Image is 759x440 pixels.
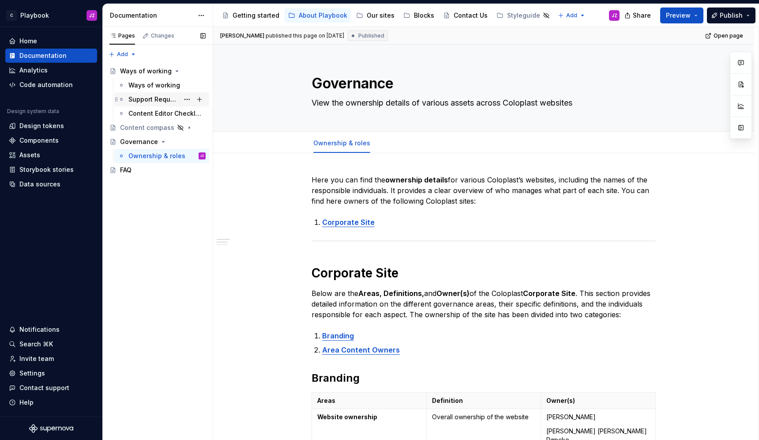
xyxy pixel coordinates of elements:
a: Content compass [106,121,209,135]
span: [PERSON_NAME] [220,32,264,39]
div: Notifications [19,325,60,334]
button: Search ⌘K [5,337,97,351]
div: FAQ [120,166,132,174]
span: Open page [714,32,743,39]
strong: Areas, Definitions, [358,289,424,298]
div: Invite team [19,354,54,363]
div: Documentation [110,11,193,20]
button: Notifications [5,322,97,337]
p: Overall ownership of the website [432,413,536,421]
a: Ownership & roles [313,139,370,147]
div: Design tokens [19,121,64,130]
span: Add [566,12,577,19]
div: About Playbook [299,11,347,20]
strong: Website ownership [317,413,377,421]
div: JZ [89,12,95,19]
a: Ways of working [106,64,209,78]
button: Help [5,395,97,410]
span: Add [117,51,128,58]
a: Getting started [218,8,283,23]
p: Owner(s) [546,396,650,405]
a: Storybook stories [5,163,97,177]
a: Area Content Owners [322,345,400,354]
a: Components [5,133,97,148]
div: Code automation [19,80,73,89]
a: Data sources [5,177,97,191]
div: Search ⌘K [19,340,53,349]
div: JZ [200,152,204,160]
div: Support Request [128,95,179,104]
a: FAQ [106,163,209,177]
div: Contact Us [454,11,488,20]
a: Our sites [353,8,398,23]
a: Branding [322,331,354,340]
button: Add [555,9,588,22]
div: Playbook [20,11,49,20]
div: Pages [109,32,135,39]
div: Page tree [218,7,553,24]
span: Published [358,32,384,39]
div: Content Editor Checklist [128,109,201,118]
a: Contact Us [440,8,491,23]
a: Blocks [400,8,438,23]
button: CPlaybookJZ [2,6,101,25]
p: Definition [432,396,536,405]
a: Documentation [5,49,97,63]
a: Assets [5,148,97,162]
div: Settings [19,369,45,378]
div: Home [19,37,37,46]
a: Analytics [5,63,97,77]
div: Ownership & roles [310,133,374,152]
a: Support Request [114,92,209,106]
a: About Playbook [285,8,351,23]
a: Corporate Site [322,218,375,227]
a: Design tokens [5,119,97,133]
div: Components [19,136,59,145]
button: Publish [707,8,755,23]
div: Analytics [19,66,48,75]
a: Governance [106,135,209,149]
textarea: View the ownership details of various assets across Coloplast websites [310,96,654,110]
div: Data sources [19,180,60,189]
div: Blocks [414,11,434,20]
a: Code automation [5,78,97,92]
a: Ways of working [114,78,209,92]
div: published this page on [DATE] [266,32,344,39]
h1: Corporate Site [312,265,656,281]
strong: Corporate Site [523,289,575,298]
div: Content compass [120,123,174,132]
a: Ownership & rolesJZ [114,149,209,163]
div: Help [19,398,34,407]
a: Invite team [5,352,97,366]
textarea: Governance [310,73,654,94]
div: Changes [151,32,174,39]
div: Storybook stories [19,165,74,174]
div: Our sites [367,11,395,20]
div: Ownership & roles [128,152,185,160]
p: [PERSON_NAME] ​ [546,413,650,421]
button: Add [106,48,139,61]
div: JZ [612,12,617,19]
div: Page tree [106,64,209,177]
a: Content Editor Checklist [114,106,209,121]
h2: Branding [312,371,656,385]
div: C [6,10,17,21]
div: Design system data [7,108,59,115]
div: Documentation [19,51,67,60]
div: Governance [120,137,158,146]
a: Settings [5,366,97,380]
button: Contact support [5,381,97,395]
span: Publish [720,11,743,20]
span: Preview [666,11,691,20]
p: Below are the and of the Coloplast . This section provides detailed information on the different ... [312,288,656,320]
button: Share [620,8,657,23]
div: Ways of working [128,81,180,90]
div: Contact support [19,383,69,392]
a: Home [5,34,97,48]
div: Ways of working [120,67,172,76]
svg: Supernova Logo [29,424,73,433]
